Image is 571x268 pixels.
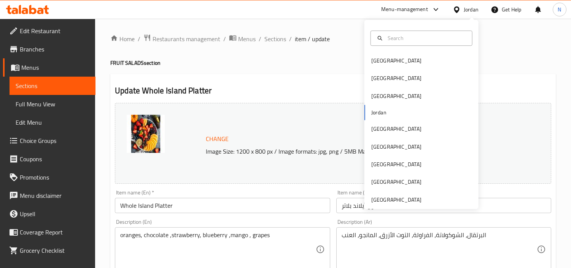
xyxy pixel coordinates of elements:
[110,34,135,43] a: Home
[3,132,95,150] a: Choice Groups
[3,223,95,241] a: Coverage Report
[264,34,286,43] a: Sections
[3,241,95,260] a: Grocery Checklist
[3,168,95,186] a: Promotions
[371,143,421,151] div: [GEOGRAPHIC_DATA]
[371,178,421,186] div: [GEOGRAPHIC_DATA]
[3,205,95,223] a: Upsell
[16,118,89,127] span: Edit Menu
[385,34,468,42] input: Search
[10,95,95,113] a: Full Menu View
[371,160,421,169] div: [GEOGRAPHIC_DATA]
[115,198,330,213] input: Enter name En
[3,22,95,40] a: Edit Restaurant
[371,74,421,83] div: [GEOGRAPHIC_DATA]
[229,34,256,44] a: Menus
[20,246,89,255] span: Grocery Checklist
[3,186,95,205] a: Menu disclaimer
[206,133,229,144] span: Change
[10,77,95,95] a: Sections
[371,92,421,100] div: [GEOGRAPHIC_DATA]
[259,34,261,43] li: /
[3,150,95,168] a: Coupons
[203,147,512,156] p: Image Size: 1200 x 800 px / Image formats: jpg, png / 5MB Max.
[464,5,479,14] div: Jordan
[143,34,220,44] a: Restaurants management
[20,154,89,164] span: Coupons
[20,228,89,237] span: Coverage Report
[120,231,315,268] textarea: oranges, chocolate ,strawberry, blueberry ,mango , grapes
[20,45,89,54] span: Branches
[371,196,421,204] div: [GEOGRAPHIC_DATA]
[295,34,330,43] span: item / update
[558,5,561,14] span: N
[20,26,89,35] span: Edit Restaurant
[20,191,89,200] span: Menu disclaimer
[110,59,556,67] h4: FRUIT SALADS section
[16,81,89,90] span: Sections
[153,34,220,43] span: Restaurants management
[238,34,256,43] span: Menus
[3,40,95,58] a: Branches
[223,34,226,43] li: /
[20,136,89,145] span: Choice Groups
[127,115,165,153] img: whole_island_platter_638893719977642680.jpg
[138,34,140,43] li: /
[16,99,89,109] span: Full Menu View
[21,63,89,72] span: Menus
[20,209,89,218] span: Upsell
[110,34,556,44] nav: breadcrumb
[336,198,551,213] input: Enter name Ar
[115,85,551,96] h2: Update Whole Island Platter
[289,34,292,43] li: /
[203,131,232,147] button: Change
[3,58,95,77] a: Menus
[20,173,89,182] span: Promotions
[371,125,421,133] div: [GEOGRAPHIC_DATA]
[381,5,428,14] div: Menu-management
[342,231,537,268] textarea: البرتقال، الشوكولاتة، الفراولة، التوت الأزرق، المانجو، العنب
[10,113,95,132] a: Edit Menu
[371,56,421,65] div: [GEOGRAPHIC_DATA]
